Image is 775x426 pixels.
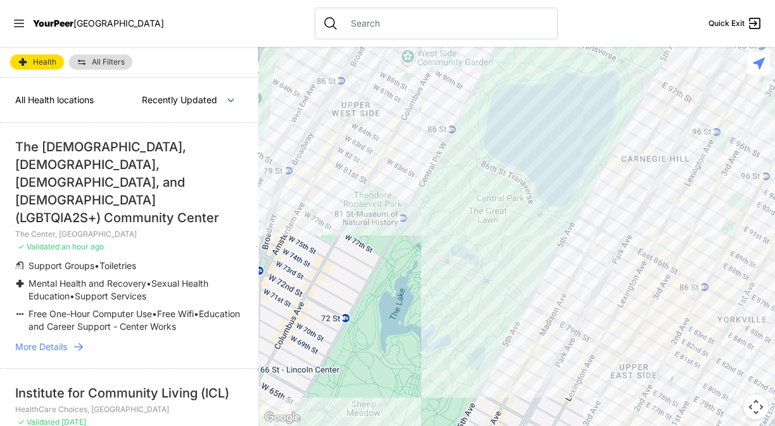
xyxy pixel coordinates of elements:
a: More Details [15,341,243,353]
span: Free One-Hour Computer Use [28,308,152,319]
div: Institute for Community Living (ICL) [15,384,243,402]
span: • [146,278,151,289]
input: Search [343,17,550,30]
span: Health [33,58,56,66]
div: The [DEMOGRAPHIC_DATA], [DEMOGRAPHIC_DATA], [DEMOGRAPHIC_DATA], and [DEMOGRAPHIC_DATA] (LGBTQIA2S... [15,138,243,227]
span: • [152,308,157,319]
span: [GEOGRAPHIC_DATA] [73,18,164,28]
p: The Center, [GEOGRAPHIC_DATA] [15,229,243,239]
span: All Health locations [15,94,94,105]
span: Free Wifi [157,308,194,319]
span: All Filters [92,58,125,66]
span: • [94,260,99,271]
span: More Details [15,341,67,353]
a: Health [10,54,64,70]
span: ✓ Validated [18,242,60,251]
span: Toiletries [99,260,136,271]
span: Support Services [75,291,146,301]
span: an hour ago [61,242,104,251]
span: Support Groups [28,260,94,271]
span: • [70,291,75,301]
span: Quick Exit [709,18,745,28]
a: Open this area in Google Maps (opens a new window) [261,410,303,426]
span: Mental Health and Recovery [28,278,146,289]
span: • [194,308,199,319]
button: Map camera controls [743,394,769,420]
span: YourPeer [33,18,73,28]
p: HealthCare Choices, [GEOGRAPHIC_DATA] [15,404,243,415]
a: YourPeer[GEOGRAPHIC_DATA] [33,20,164,27]
img: Google [261,410,303,426]
a: Quick Exit [709,16,762,31]
a: All Filters [69,54,132,70]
